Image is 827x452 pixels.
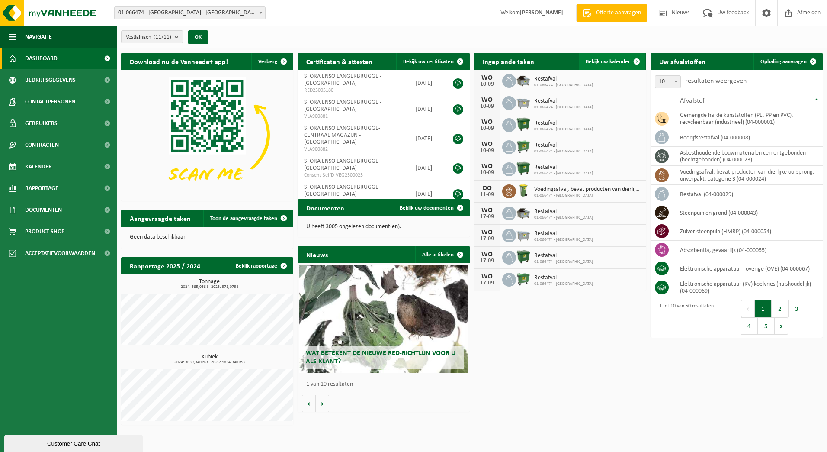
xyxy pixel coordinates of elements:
h2: Nieuws [298,246,337,263]
img: WB-5000-GAL-GY-01 [516,73,531,87]
div: WO [478,97,496,103]
div: 17-09 [478,236,496,242]
h2: Certificaten & attesten [298,53,381,70]
span: Restafval [534,76,593,83]
div: 17-09 [478,258,496,264]
span: 01-066474 - [GEOGRAPHIC_DATA] [534,281,593,287]
span: VLA900882 [304,146,402,153]
span: Restafval [534,252,593,259]
a: Bekijk rapportage [229,257,292,274]
img: Download de VHEPlus App [121,70,293,200]
td: [DATE] [409,70,444,96]
a: Bekijk uw kalender [579,53,645,70]
div: WO [478,229,496,236]
span: Offerte aanvragen [594,9,643,17]
h2: Rapportage 2025 / 2024 [121,257,209,274]
h2: Aangevraagde taken [121,210,199,226]
img: WB-0660-HPE-GN-01 [516,139,531,154]
span: Vestigingen [126,31,171,44]
span: Restafval [534,164,593,171]
span: Bekijk uw documenten [400,205,454,211]
div: WO [478,207,496,214]
td: absorbentia, gevaarlijk (04-000055) [673,241,823,259]
span: Restafval [534,208,593,215]
span: Bekijk uw kalender [586,59,630,65]
div: 10-09 [478,170,496,176]
span: Toon de aangevraagde taken [210,216,277,221]
span: 01-066474 - [GEOGRAPHIC_DATA] [534,105,593,110]
span: VLA900881 [304,113,402,120]
span: Afvalstof [680,97,705,104]
span: 01-066474 - [GEOGRAPHIC_DATA] [534,149,593,154]
h2: Uw afvalstoffen [651,53,714,70]
span: RED25005180 [304,87,402,94]
span: Product Shop [25,221,64,242]
span: Gebruikers [25,113,58,134]
p: Geen data beschikbaar. [130,234,285,240]
span: Restafval [534,230,593,237]
td: restafval (04-000029) [673,185,823,203]
button: Vestigingen(11/11) [121,30,183,43]
button: OK [188,30,208,44]
td: elektronische apparatuur - overige (OVE) (04-000067) [673,259,823,278]
count: (11/11) [154,34,171,40]
img: WB-0140-HPE-GN-50 [516,183,531,198]
img: WB-2500-GAL-GY-01 [516,227,531,242]
span: 10 [655,76,680,88]
div: WO [478,251,496,258]
td: asbesthoudende bouwmaterialen cementgebonden (hechtgebonden) (04-000023) [673,147,823,166]
span: Consent-SelfD-VEG2300025 [304,172,402,179]
span: 01-066474 - STORA ENSO LANGERBRUGGE - GENT [115,7,265,19]
td: [DATE] [409,155,444,181]
button: 2 [772,300,789,317]
div: WO [478,74,496,81]
span: Rapportage [25,178,58,199]
strong: [PERSON_NAME] [520,10,563,16]
span: Acceptatievoorwaarden [25,242,95,264]
div: WO [478,141,496,148]
h2: Download nu de Vanheede+ app! [121,53,237,70]
img: WB-2500-GAL-GY-01 [516,95,531,110]
span: Bekijk uw certificaten [403,59,454,65]
span: STORA ENSO LANGERBRUGGE - [GEOGRAPHIC_DATA] [304,184,381,197]
span: STORA ENSO LANGERBRUGGE - [GEOGRAPHIC_DATA] [304,73,381,87]
td: bedrijfsrestafval (04-000008) [673,128,823,147]
span: Bedrijfsgegevens [25,69,76,91]
div: WO [478,119,496,126]
span: Contactpersonen [25,91,75,113]
h2: Ingeplande taken [474,53,543,70]
span: Restafval [534,142,593,149]
img: WB-1100-HPE-GN-01 [516,117,531,132]
button: Next [775,317,788,335]
div: 10-09 [478,103,496,110]
span: Verberg [258,59,277,65]
p: U heeft 3005 ongelezen document(en). [306,224,461,230]
div: WO [478,163,496,170]
a: Wat betekent de nieuwe RED-richtlijn voor u als klant? [299,265,468,373]
span: 01-066474 - [GEOGRAPHIC_DATA] [534,127,593,132]
td: [DATE] [409,181,444,207]
span: Wat betekent de nieuwe RED-richtlijn voor u als klant? [306,350,455,365]
div: DO [478,185,496,192]
span: 01-066474 - [GEOGRAPHIC_DATA] [534,83,593,88]
td: voedingsafval, bevat producten van dierlijke oorsprong, onverpakt, categorie 3 (04-000024) [673,166,823,185]
img: WB-5000-GAL-GY-01 [516,205,531,220]
div: WO [478,273,496,280]
button: Volgende [316,395,329,412]
img: WB-1100-HPE-GN-01 [516,249,531,264]
td: [DATE] [409,96,444,122]
td: gemengde harde kunststoffen (PE, PP en PVC), recycleerbaar (industrieel) (04-000001) [673,109,823,128]
span: 01-066474 - STORA ENSO LANGERBRUGGE - GENT [114,6,266,19]
td: [DATE] [409,122,444,155]
td: steenpuin en grond (04-000043) [673,203,823,222]
span: 01-066474 - [GEOGRAPHIC_DATA] [534,215,593,220]
span: Restafval [534,274,593,281]
a: Ophaling aanvragen [753,53,822,70]
div: 10-09 [478,148,496,154]
span: Voedingsafval, bevat producten van dierlijke oorsprong, onverpakt, categorie 3 [534,186,642,193]
span: STORA ENSO LANGERBRUGGE - [GEOGRAPHIC_DATA] [304,158,381,171]
td: zuiver steenpuin (HMRP) (04-000054) [673,222,823,241]
button: 4 [741,317,758,335]
iframe: chat widget [4,433,144,452]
